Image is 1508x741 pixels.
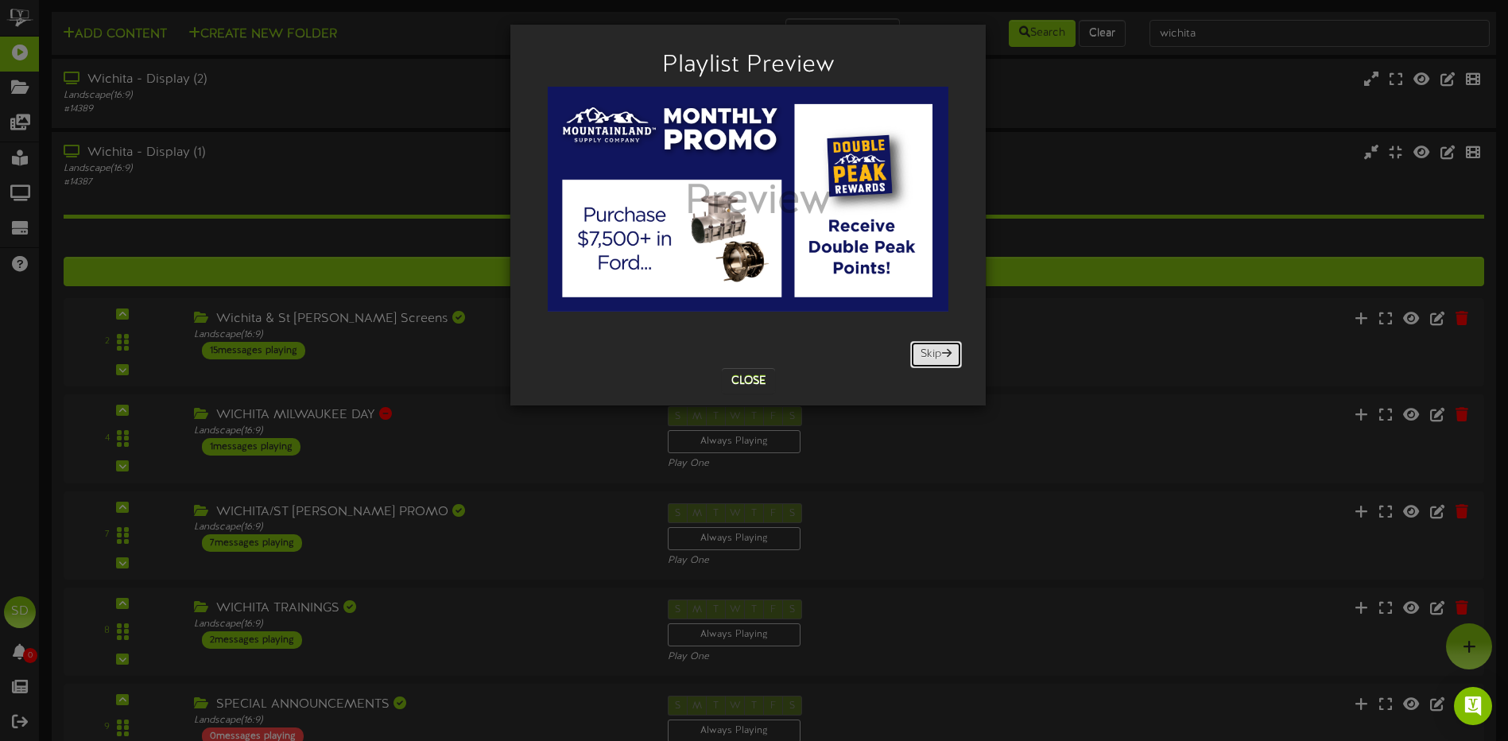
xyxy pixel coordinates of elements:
[910,341,962,368] button: Skip
[1454,687,1492,725] div: Open Intercom Messenger
[685,95,832,349] div: Preview
[534,52,962,79] h2: Playlist Preview
[722,368,775,394] button: Close
[522,87,974,312] img: db3bb087-e67d-4a97-939a-ddb53a697e16.png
